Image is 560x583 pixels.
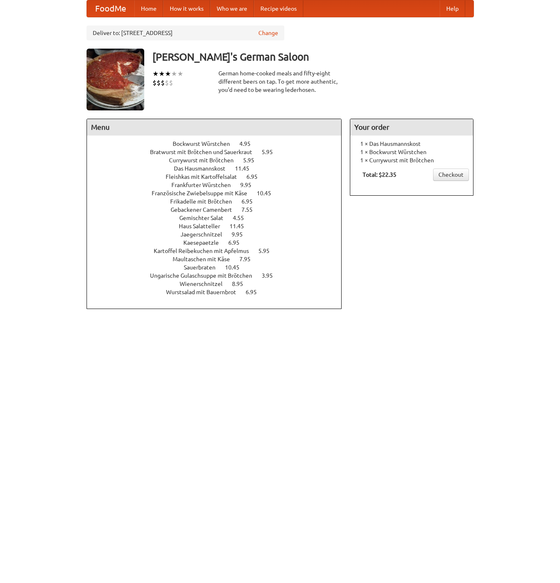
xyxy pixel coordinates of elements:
span: Frankfurter Würstchen [171,182,239,188]
span: Gebackener Camenbert [171,206,240,213]
li: ★ [165,69,171,78]
span: 10.45 [225,264,248,271]
a: Home [134,0,163,17]
span: 5.95 [243,157,262,164]
span: 6.95 [246,173,266,180]
a: Wienerschnitzel 8.95 [180,281,258,287]
span: 11.45 [235,165,258,172]
a: Maultaschen mit Käse 7.95 [173,256,266,262]
span: 7.55 [241,206,261,213]
a: Frankfurter Würstchen 9.95 [171,182,267,188]
img: angular.jpg [87,49,144,110]
li: 1 × Das Hausmannskost [354,140,469,148]
a: Französische Zwiebelsuppe mit Käse 10.45 [152,190,286,197]
h4: Menu [87,119,342,136]
a: Jaegerschnitzel 9.95 [180,231,258,238]
span: 8.95 [232,281,251,287]
span: 6.95 [228,239,248,246]
span: 6.95 [241,198,261,205]
span: 9.95 [240,182,260,188]
a: Kartoffel Reibekuchen mit Apfelmus 5.95 [154,248,285,254]
span: 9.95 [232,231,251,238]
h3: [PERSON_NAME]'s German Saloon [152,49,474,65]
span: Gemischter Salat [179,215,232,221]
li: $ [161,78,165,87]
a: Bockwurst Würstchen 4.95 [173,140,266,147]
span: Frikadelle mit Brötchen [170,198,240,205]
span: 5.95 [258,248,278,254]
a: Kaesepaetzle 6.95 [183,239,255,246]
span: 11.45 [230,223,252,229]
span: 7.95 [239,256,259,262]
a: Gemischter Salat 4.55 [179,215,259,221]
a: Help [440,0,465,17]
a: Bratwurst mit Brötchen und Sauerkraut 5.95 [150,149,288,155]
a: Sauerbraten 10.45 [184,264,255,271]
li: $ [165,78,169,87]
span: Currywurst mit Brötchen [169,157,242,164]
a: Haus Salatteller 11.45 [179,223,259,229]
span: 4.55 [233,215,252,221]
span: Bockwurst Würstchen [173,140,238,147]
span: Maultaschen mit Käse [173,256,238,262]
li: $ [157,78,161,87]
a: Ungarische Gulaschsuppe mit Brötchen 3.95 [150,272,288,279]
a: Currywurst mit Brötchen 5.95 [169,157,269,164]
span: Wurstsalad mit Bauernbrot [166,289,244,295]
span: Fleishkas mit Kartoffelsalat [166,173,245,180]
span: 5.95 [262,149,281,155]
div: Deliver to: [STREET_ADDRESS] [87,26,284,40]
a: Recipe videos [254,0,303,17]
li: ★ [159,69,165,78]
span: Sauerbraten [184,264,224,271]
a: How it works [163,0,210,17]
a: Wurstsalad mit Bauernbrot 6.95 [166,289,272,295]
span: 10.45 [257,190,279,197]
li: ★ [177,69,183,78]
span: Französische Zwiebelsuppe mit Käse [152,190,255,197]
span: 6.95 [246,289,265,295]
span: Ungarische Gulaschsuppe mit Brötchen [150,272,260,279]
span: Bratwurst mit Brötchen und Sauerkraut [150,149,260,155]
a: Change [258,29,278,37]
a: Checkout [433,169,469,181]
a: Fleishkas mit Kartoffelsalat 6.95 [166,173,273,180]
li: $ [152,78,157,87]
a: Gebackener Camenbert 7.55 [171,206,268,213]
li: $ [169,78,173,87]
span: Wienerschnitzel [180,281,231,287]
a: Frikadelle mit Brötchen 6.95 [170,198,268,205]
a: FoodMe [87,0,134,17]
li: 1 × Bockwurst Würstchen [354,148,469,156]
span: Jaegerschnitzel [180,231,230,238]
span: Das Hausmannskost [174,165,234,172]
li: ★ [152,69,159,78]
a: Who we are [210,0,254,17]
span: Kartoffel Reibekuchen mit Apfelmus [154,248,257,254]
div: German home-cooked meals and fifty-eight different beers on tap. To get more authentic, you'd nee... [218,69,342,94]
span: Haus Salatteller [179,223,228,229]
b: Total: $22.35 [363,171,396,178]
h4: Your order [350,119,473,136]
span: 4.95 [239,140,259,147]
span: 3.95 [262,272,281,279]
li: ★ [171,69,177,78]
a: Das Hausmannskost 11.45 [174,165,265,172]
li: 1 × Currywurst mit Brötchen [354,156,469,164]
span: Kaesepaetzle [183,239,227,246]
